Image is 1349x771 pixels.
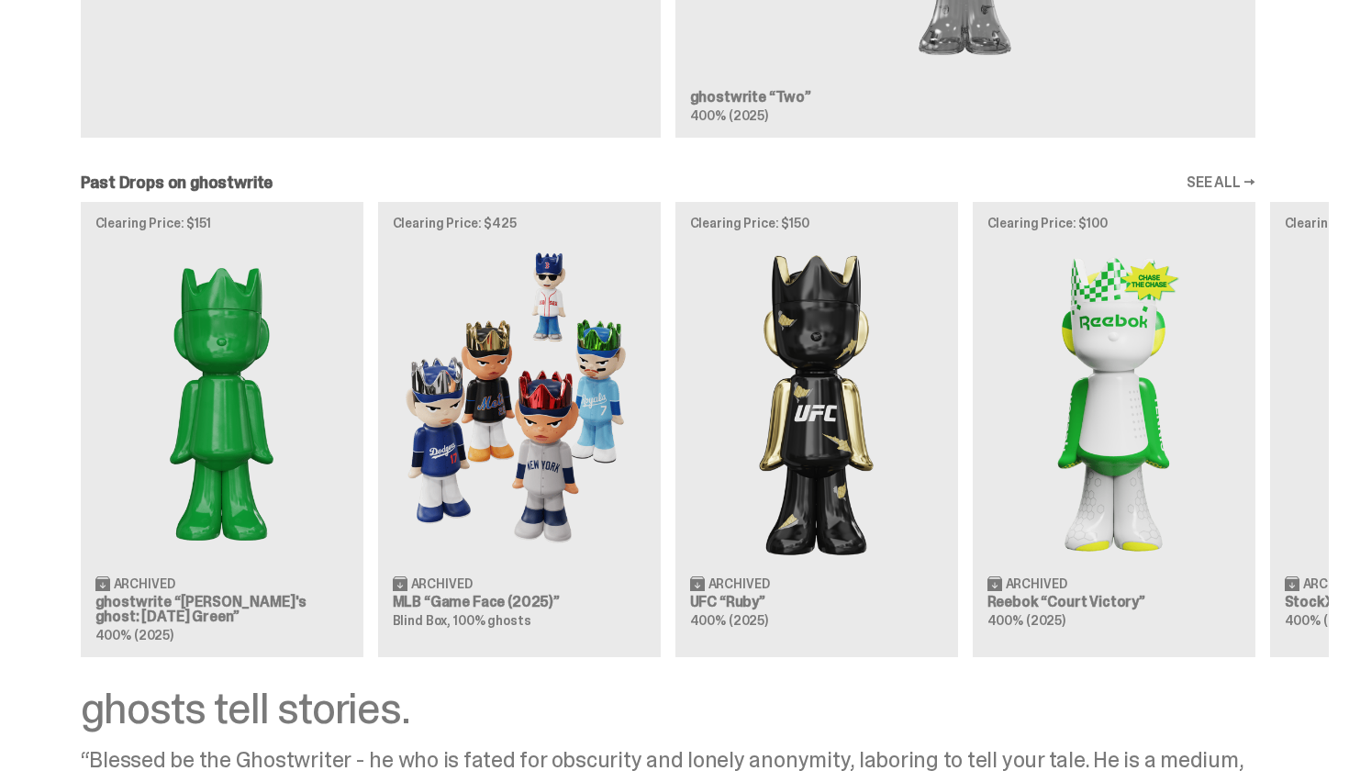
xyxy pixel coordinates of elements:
[1187,175,1255,190] a: SEE ALL →
[411,577,473,590] span: Archived
[81,687,1255,731] div: ghosts tell stories.
[81,202,363,657] a: Clearing Price: $151 Schrödinger's ghost: Sunday Green Archived
[708,577,770,590] span: Archived
[378,202,661,657] a: Clearing Price: $425 Game Face (2025) Archived
[95,627,173,643] span: 400% (2025)
[95,244,349,561] img: Schrödinger's ghost: Sunday Green
[690,612,768,629] span: 400% (2025)
[393,595,646,609] h3: MLB “Game Face (2025)”
[95,595,349,624] h3: ghostwrite “[PERSON_NAME]'s ghost: [DATE] Green”
[987,244,1241,561] img: Court Victory
[987,612,1065,629] span: 400% (2025)
[393,244,646,561] img: Game Face (2025)
[987,217,1241,229] p: Clearing Price: $100
[1006,577,1067,590] span: Archived
[987,595,1241,609] h3: Reebok “Court Victory”
[81,174,273,191] h2: Past Drops on ghostwrite
[690,107,768,124] span: 400% (2025)
[114,577,175,590] span: Archived
[393,612,452,629] span: Blind Box,
[453,612,530,629] span: 100% ghosts
[973,202,1255,657] a: Clearing Price: $100 Court Victory Archived
[675,202,958,657] a: Clearing Price: $150 Ruby Archived
[95,217,349,229] p: Clearing Price: $151
[690,90,1241,105] h3: ghostwrite “Two”
[393,217,646,229] p: Clearing Price: $425
[690,595,943,609] h3: UFC “Ruby”
[690,217,943,229] p: Clearing Price: $150
[690,244,943,561] img: Ruby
